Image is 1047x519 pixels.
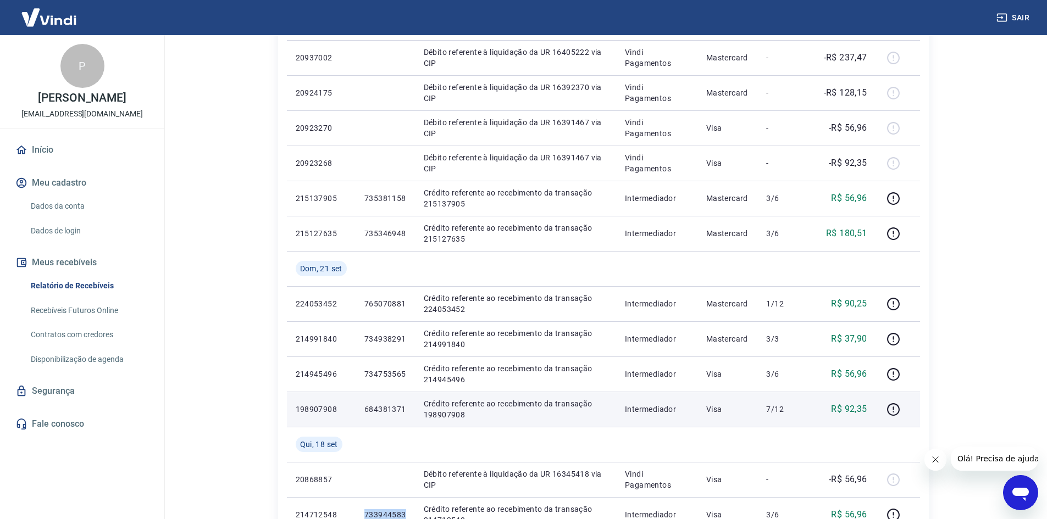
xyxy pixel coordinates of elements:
a: Segurança [13,379,151,403]
p: R$ 56,96 [831,192,867,205]
p: Visa [706,122,749,133]
a: Início [13,138,151,162]
p: Mastercard [706,52,749,63]
p: - [766,87,799,98]
p: Intermediador [625,404,689,415]
a: Dados da conta [26,195,151,217]
p: 3/6 [766,193,799,204]
p: 224053452 [296,298,347,309]
p: - [766,122,799,133]
p: 765070881 [364,298,406,309]
p: Débito referente à liquidação da UR 16392370 via CIP [424,82,607,104]
button: Meu cadastro [13,171,151,195]
p: R$ 37,90 [831,332,867,345]
p: Mastercard [706,87,749,98]
p: R$ 180,51 [826,227,867,240]
p: Intermediador [625,228,689,239]
button: Meus recebíveis [13,250,151,275]
p: R$ 92,35 [831,403,867,416]
p: R$ 56,96 [831,367,867,381]
p: Intermediador [625,369,689,380]
p: Vindi Pagamentos [625,47,689,69]
button: Sair [994,8,1034,28]
a: Fale conosco [13,412,151,436]
p: Débito referente à liquidação da UR 16345418 via CIP [424,468,607,490]
p: 214945496 [296,369,347,380]
p: Mastercard [706,298,749,309]
p: Mastercard [706,228,749,239]
p: 734753565 [364,369,406,380]
p: Crédito referente ao recebimento da transação 224053452 [424,293,607,315]
p: 3/3 [766,333,799,344]
p: Crédito referente ao recebimento da transação 198907908 [424,398,607,420]
p: Débito referente à liquidação da UR 16405222 via CIP [424,47,607,69]
p: [EMAIL_ADDRESS][DOMAIN_NAME] [21,108,143,120]
a: Dados de login [26,220,151,242]
p: [PERSON_NAME] [38,92,126,104]
p: Crédito referente ao recebimento da transação 214991840 [424,328,607,350]
p: Visa [706,474,749,485]
p: 3/6 [766,369,799,380]
iframe: Botão para abrir a janela de mensagens [1003,475,1038,510]
p: Débito referente à liquidação da UR 16391467 via CIP [424,117,607,139]
p: 20868857 [296,474,347,485]
p: - [766,474,799,485]
a: Disponibilização de agenda [26,348,151,371]
p: 735381158 [364,193,406,204]
p: 7/12 [766,404,799,415]
p: -R$ 56,96 [829,473,867,486]
p: Intermediador [625,298,689,309]
p: 735346948 [364,228,406,239]
p: Intermediador [625,333,689,344]
p: 20923268 [296,158,347,169]
p: R$ 90,25 [831,297,867,310]
img: Vindi [13,1,85,34]
p: - [766,52,799,63]
p: -R$ 128,15 [824,86,867,99]
p: - [766,158,799,169]
p: Visa [706,404,749,415]
p: 20924175 [296,87,347,98]
p: Visa [706,158,749,169]
p: Mastercard [706,333,749,344]
p: Vindi Pagamentos [625,117,689,139]
p: -R$ 56,96 [829,121,867,135]
iframe: Fechar mensagem [924,449,946,471]
p: Mastercard [706,193,749,204]
p: 20923270 [296,122,347,133]
p: Vindi Pagamentos [625,152,689,174]
p: Vindi Pagamentos [625,82,689,104]
p: 215127635 [296,228,347,239]
a: Recebíveis Futuros Online [26,299,151,322]
span: Dom, 21 set [300,263,342,274]
span: Olá! Precisa de ajuda? [7,8,92,16]
p: Crédito referente ao recebimento da transação 215127635 [424,222,607,244]
p: Crédito referente ao recebimento da transação 215137905 [424,187,607,209]
p: 215137905 [296,193,347,204]
p: 3/6 [766,228,799,239]
p: -R$ 237,47 [824,51,867,64]
p: Vindi Pagamentos [625,468,689,490]
iframe: Mensagem da empresa [951,447,1038,471]
a: Relatório de Recebíveis [26,275,151,297]
div: P [60,44,104,88]
p: Intermediador [625,193,689,204]
p: 198907908 [296,404,347,415]
a: Contratos com credores [26,323,151,346]
p: Visa [706,369,749,380]
p: Crédito referente ao recebimento da transação 214945496 [424,363,607,385]
p: -R$ 92,35 [829,157,867,170]
span: Qui, 18 set [300,439,338,450]
p: 20937002 [296,52,347,63]
p: 1/12 [766,298,799,309]
p: Débito referente à liquidação da UR 16391467 via CIP [424,152,607,174]
p: 214991840 [296,333,347,344]
p: 684381371 [364,404,406,415]
p: 734938291 [364,333,406,344]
